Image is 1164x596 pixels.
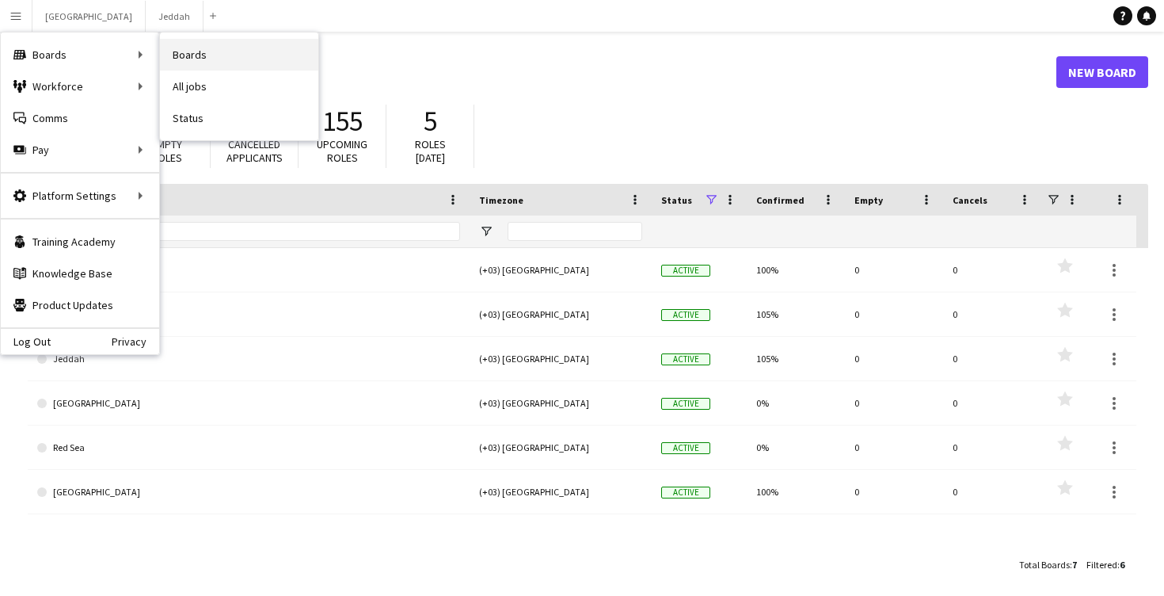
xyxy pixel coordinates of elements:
[1,71,159,102] div: Workforce
[943,470,1041,514] div: 0
[747,470,845,514] div: 100%
[415,137,446,165] span: Roles [DATE]
[146,1,204,32] button: Jeddah
[661,353,710,365] span: Active
[756,194,805,206] span: Confirmed
[1086,549,1124,580] div: :
[151,137,182,165] span: Empty roles
[470,248,652,292] div: (+03) [GEOGRAPHIC_DATA]
[747,426,845,469] div: 0%
[1,134,159,166] div: Pay
[317,137,367,165] span: Upcoming roles
[37,470,460,514] a: [GEOGRAPHIC_DATA]
[1072,559,1077,571] span: 7
[226,137,283,165] span: Cancelled applicants
[160,102,318,134] a: Status
[661,309,710,321] span: Active
[1,289,159,321] a: Product Updates
[112,335,159,348] a: Privacy
[28,60,1056,84] h1: Boards
[845,248,943,292] div: 0
[943,337,1041,380] div: 0
[1019,549,1077,580] div: :
[747,337,845,380] div: 105%
[470,470,652,514] div: (+03) [GEOGRAPHIC_DATA]
[1019,559,1070,571] span: Total Boards
[943,426,1041,469] div: 0
[661,442,710,454] span: Active
[1,180,159,212] div: Platform Settings
[424,104,437,139] span: 5
[1120,559,1124,571] span: 6
[1,258,159,289] a: Knowledge Base
[661,398,710,410] span: Active
[943,292,1041,336] div: 0
[37,381,460,426] a: [GEOGRAPHIC_DATA]
[943,248,1041,292] div: 0
[160,39,318,71] a: Boards
[661,265,710,277] span: Active
[470,337,652,380] div: (+03) [GEOGRAPHIC_DATA]
[845,470,943,514] div: 0
[854,194,883,206] span: Empty
[845,292,943,336] div: 0
[37,426,460,470] a: Red Sea
[943,381,1041,425] div: 0
[470,381,652,425] div: (+03) [GEOGRAPHIC_DATA]
[747,292,845,336] div: 105%
[508,222,642,241] input: Timezone Filter Input
[747,248,845,292] div: 100%
[37,292,460,337] a: Dammam
[1086,559,1117,571] span: Filtered
[37,337,460,381] a: Jeddah
[1,335,51,348] a: Log Out
[747,381,845,425] div: 0%
[37,248,460,292] a: AlUla
[1,226,159,258] a: Training Academy
[470,292,652,336] div: (+03) [GEOGRAPHIC_DATA]
[479,194,523,206] span: Timezone
[661,487,710,499] span: Active
[1,39,159,71] div: Boards
[66,222,460,241] input: Board name Filter Input
[470,426,652,469] div: (+03) [GEOGRAPHIC_DATA]
[32,1,146,32] button: [GEOGRAPHIC_DATA]
[479,224,493,239] button: Open Filter Menu
[1056,56,1148,88] a: New Board
[661,194,692,206] span: Status
[845,426,943,469] div: 0
[160,71,318,102] a: All jobs
[953,194,987,206] span: Cancels
[322,104,363,139] span: 155
[845,381,943,425] div: 0
[1,102,159,134] a: Comms
[845,337,943,380] div: 0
